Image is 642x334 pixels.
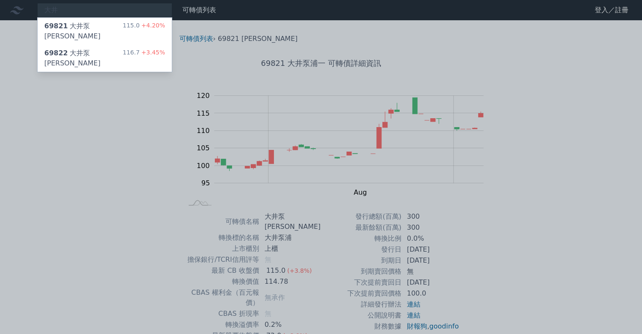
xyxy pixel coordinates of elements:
[44,49,68,57] span: 69822
[44,48,123,68] div: 大井泵[PERSON_NAME]
[44,21,123,41] div: 大井泵[PERSON_NAME]
[123,48,165,68] div: 116.7
[140,49,165,56] span: +3.45%
[123,21,165,41] div: 115.0
[38,18,172,45] a: 69821大井泵[PERSON_NAME] 115.0+4.20%
[140,22,165,29] span: +4.20%
[44,22,68,30] span: 69821
[38,45,172,72] a: 69822大井泵[PERSON_NAME] 116.7+3.45%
